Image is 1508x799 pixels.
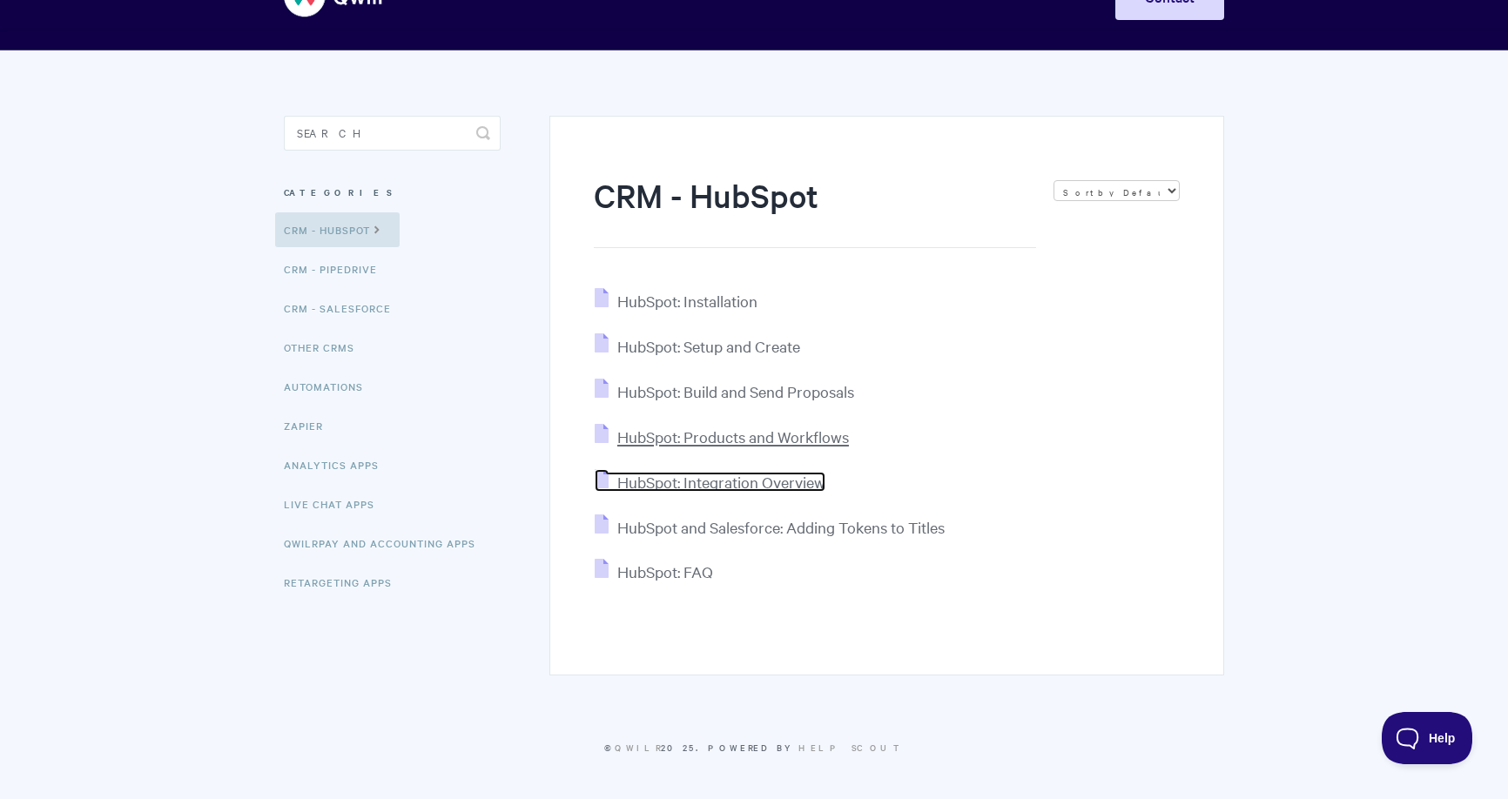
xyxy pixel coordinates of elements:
a: Live Chat Apps [284,487,387,521]
p: © 2025. [284,740,1224,755]
a: HubSpot: Products and Workflows [595,426,849,446]
a: Analytics Apps [284,447,392,482]
span: Powered by [708,741,904,754]
a: Other CRMs [284,330,367,365]
a: CRM - Pipedrive [284,252,390,286]
a: Retargeting Apps [284,565,405,600]
a: Automations [284,369,376,404]
a: Help Scout [798,741,904,754]
select: Page reloads on selection [1054,180,1180,201]
a: HubSpot and Salesforce: Adding Tokens to Titles [595,517,945,537]
a: HubSpot: Installation [595,291,757,311]
span: HubSpot: Setup and Create [617,336,800,356]
span: HubSpot: Integration Overview [617,472,825,492]
span: HubSpot and Salesforce: Adding Tokens to Titles [617,517,945,537]
a: CRM - HubSpot [275,212,400,247]
a: HubSpot: FAQ [595,561,713,581]
a: Zapier [284,408,336,443]
a: QwilrPay and Accounting Apps [284,526,488,561]
span: HubSpot: FAQ [617,561,713,581]
span: HubSpot: Products and Workflows [617,426,849,446]
h1: CRM - HubSpot [594,173,1036,248]
iframe: Toggle Customer Support [1382,712,1473,764]
a: Qwilr [615,741,661,754]
span: HubSpot: Installation [617,291,757,311]
input: Search [284,116,501,151]
a: HubSpot: Setup and Create [595,336,800,356]
h3: Categories [284,177,501,208]
a: HubSpot: Integration Overview [595,472,825,492]
a: CRM - Salesforce [284,291,404,326]
span: HubSpot: Build and Send Proposals [617,381,854,401]
a: HubSpot: Build and Send Proposals [595,381,854,401]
